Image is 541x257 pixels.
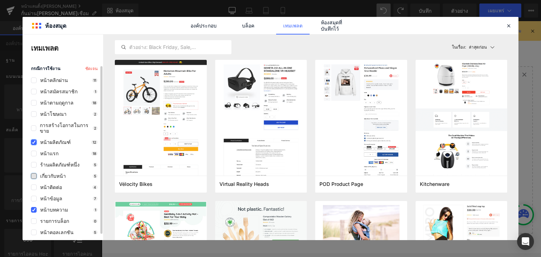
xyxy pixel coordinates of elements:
[154,169,217,183] a: สำรวจบล็อก
[40,184,62,190] font: หน้าติดต่อ
[40,88,77,94] font: หน้าสมัครสมาชิก
[95,89,96,94] font: 1
[94,112,96,116] font: 2
[93,78,96,82] font: 11
[94,174,96,178] font: 5
[195,64,244,70] font: เลือกเค้าโครงของคุณ
[115,43,231,51] input: ตัวอย่าง: Black Friday, Sale,...
[40,162,80,168] font: ร้านผลิตภัณฑ์หนึ่ง
[119,181,153,187] span: Vélocity Bikes
[94,126,96,130] font: 2
[85,66,98,71] font: ชัดเจน
[93,140,96,144] font: 12
[283,23,303,29] font: เทมเพลต
[40,139,71,145] font: หน้าผลิตภัณฑ์
[469,44,487,50] font: ล่าสุดก่อน
[40,218,69,224] font: รายการบล็อก
[94,185,96,189] font: 4
[319,181,363,187] span: POD Product Page
[40,111,67,117] font: หน้าโฆษณา
[223,166,286,186] a: [PERSON_NAME]ส่วนเดี่ยว
[94,196,96,201] font: 7
[242,23,254,29] font: บล็อค
[172,173,198,178] font: สำรวจบล็อก
[40,229,74,235] font: หน้าคอลเลกชัน
[40,173,66,179] font: เกี่ยวกับหน้า
[40,77,68,83] font: หน้าคลิกผ่าน
[94,163,96,167] font: 5
[40,122,88,134] font: การสร้างโอกาสในการขาย
[175,191,265,196] font: หรือลากและวางองค์ประกอบจากแถบด้านข้างซ้าย
[31,44,58,52] font: เทมเพลต
[31,66,60,71] font: กรณีการใช้งาน
[229,170,279,181] font: [PERSON_NAME]ส่วนเดี่ยว
[40,100,74,106] font: หน้าตามฤดูกาล
[40,207,68,213] font: หน้าบทความ
[449,40,508,54] button: ในเรื่อง:ล่าสุดก่อน
[420,181,449,187] span: Kitchenware
[321,19,342,32] font: ห้องสมุดที่บันทึกไว้
[40,150,58,156] font: หน้าแรก
[94,219,96,223] font: 0
[517,233,534,250] div: เปิดอินเตอร์คอม Messenger
[95,208,96,212] font: 1
[452,44,466,50] font: ในเรื่อง:
[219,181,269,187] span: Virtual Reality Heads
[191,23,217,29] font: องค์ประกอบ
[40,195,62,201] font: หน้าข้อมูล
[93,101,96,105] font: 18
[93,151,96,156] font: 18
[94,230,96,234] font: 5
